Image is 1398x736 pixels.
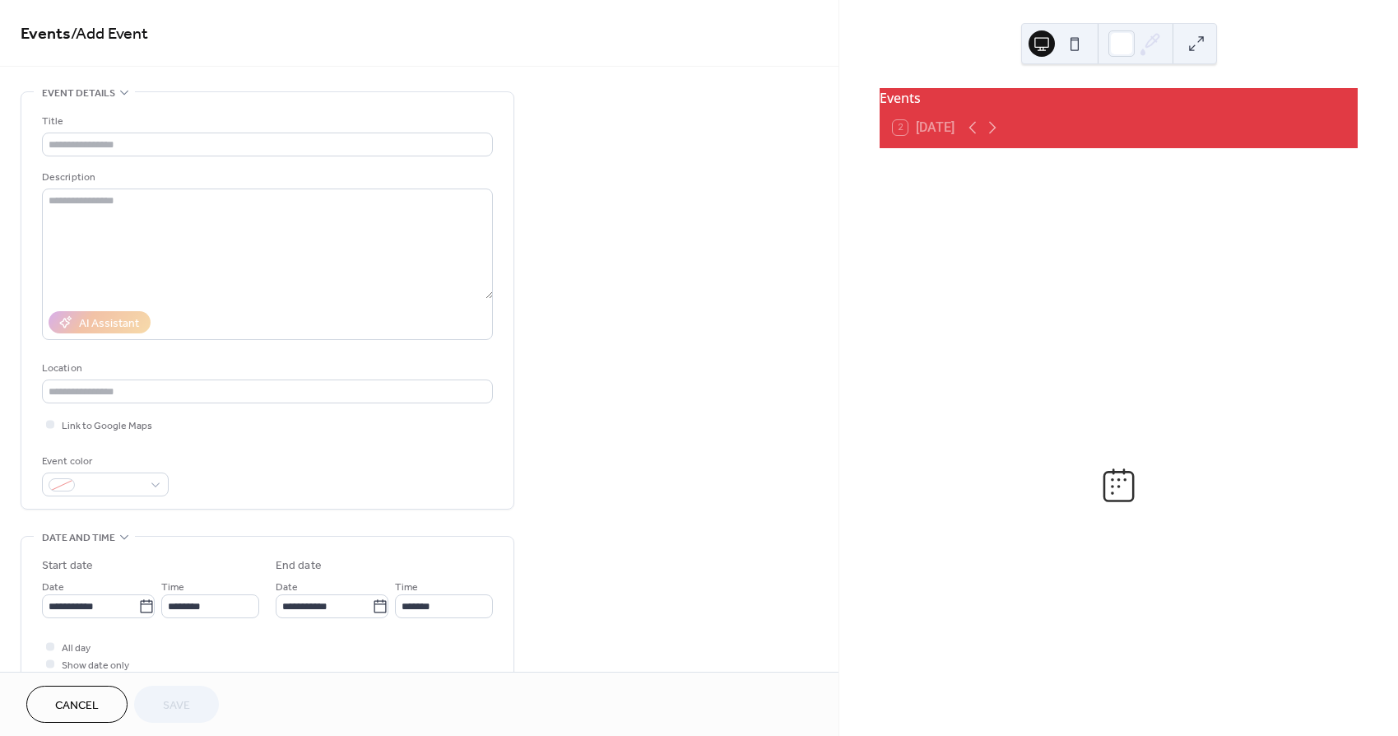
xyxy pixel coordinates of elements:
div: Start date [42,557,93,575]
span: Date [276,579,298,596]
span: Time [395,579,418,596]
span: Link to Google Maps [62,417,152,435]
div: Title [42,113,490,130]
div: Events [880,88,1358,108]
div: Description [42,169,490,186]
span: All day [62,640,91,657]
div: Event color [42,453,165,470]
span: / Add Event [71,18,148,50]
button: Cancel [26,686,128,723]
span: Cancel [55,697,99,715]
span: Event details [42,85,115,102]
span: Date [42,579,64,596]
div: Location [42,360,490,377]
span: Date and time [42,529,115,547]
span: Time [161,579,184,596]
span: Show date only [62,657,129,674]
div: End date [276,557,322,575]
a: Events [21,18,71,50]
